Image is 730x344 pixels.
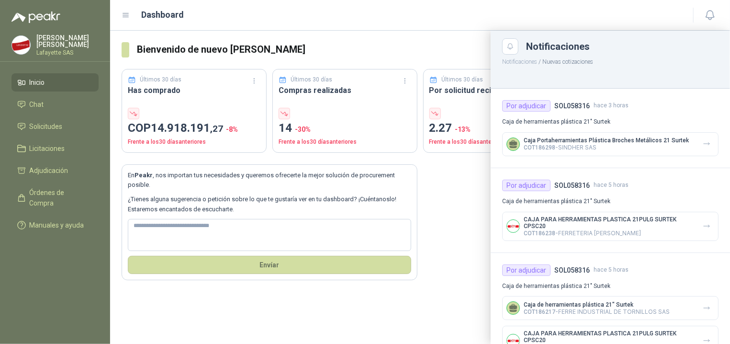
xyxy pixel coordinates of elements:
[30,77,45,88] span: Inicio
[11,161,99,180] a: Adjudicación
[11,73,99,92] a: Inicio
[11,139,99,158] a: Licitaciones
[502,264,550,276] div: Por adjudicar
[30,187,90,208] span: Órdenes de Compra
[524,230,555,237] span: COT186238
[502,38,518,55] button: Close
[524,309,555,315] span: COT186217
[30,99,44,110] span: Chat
[36,34,99,48] p: [PERSON_NAME] [PERSON_NAME]
[554,180,590,191] h4: SOL058316
[524,144,689,151] p: - SINDHER SAS
[524,137,689,144] p: Caja Portaherramientas Plástica Broches Metálicos 21 Surtek
[491,55,730,67] p: / Nuevas cotizaciones
[502,100,550,112] div: Por adjudicar
[554,265,590,275] h4: SOL058316
[30,220,84,230] span: Manuales y ayuda
[594,101,629,110] span: hace 3 horas
[524,301,670,308] p: Caja de herramientas plástica 21" Surtek
[11,183,99,212] a: Órdenes de Compra
[524,144,555,151] span: COT186298
[526,42,719,51] div: Notificaciones
[11,11,60,23] img: Logo peakr
[524,308,670,315] p: - FERRE INDUSTRIAL DE TORNILLOS SAS
[594,181,629,190] span: hace 5 horas
[524,216,695,229] p: CAJA PARA HERRAMIENTAS PLASTICA 21PULG SURTEK CPSC20
[594,265,629,275] span: hace 5 horas
[554,101,590,111] h4: SOL058316
[524,229,695,237] p: - FERRETERIA [PERSON_NAME]
[11,117,99,136] a: Solicitudes
[502,180,550,191] div: Por adjudicar
[502,197,719,206] p: Caja de herramientas plástica 21" Surtek
[30,143,65,154] span: Licitaciones
[11,95,99,114] a: Chat
[142,8,184,22] h1: Dashboard
[502,117,719,126] p: Caja de herramientas plástica 21" Surtek
[524,330,695,344] p: CAJA PARA HERRAMIENTAS PLASTICA 21PULG SURTEK CPSC20
[36,50,99,56] p: Lafayette SAS
[11,216,99,234] a: Manuales y ayuda
[12,36,30,54] img: Company Logo
[502,282,719,291] p: Caja de herramientas plástica 21" Surtek
[502,58,537,65] button: Notificaciones
[507,220,519,232] img: Company Logo
[30,165,68,176] span: Adjudicación
[30,121,63,132] span: Solicitudes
